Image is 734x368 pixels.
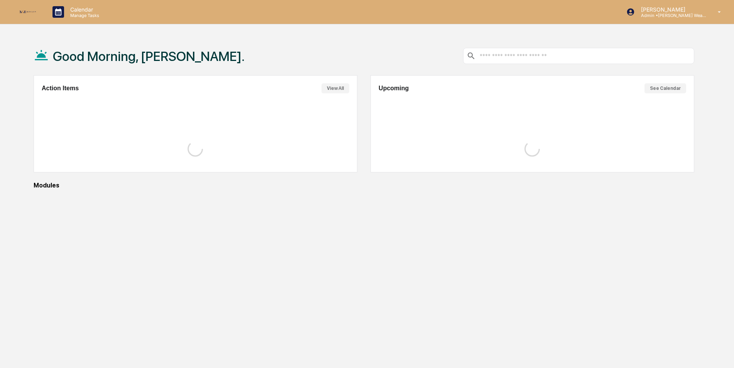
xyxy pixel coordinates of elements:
img: logo [19,10,37,15]
button: View All [321,83,349,93]
p: Admin • [PERSON_NAME] Wealth [635,13,707,18]
h1: Good Morning, [PERSON_NAME]. [53,49,245,64]
h2: Action Items [42,85,79,92]
p: [PERSON_NAME] [635,6,707,13]
h2: Upcoming [379,85,409,92]
p: Manage Tasks [64,13,103,18]
div: Modules [34,182,694,189]
p: Calendar [64,6,103,13]
button: See Calendar [644,83,686,93]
